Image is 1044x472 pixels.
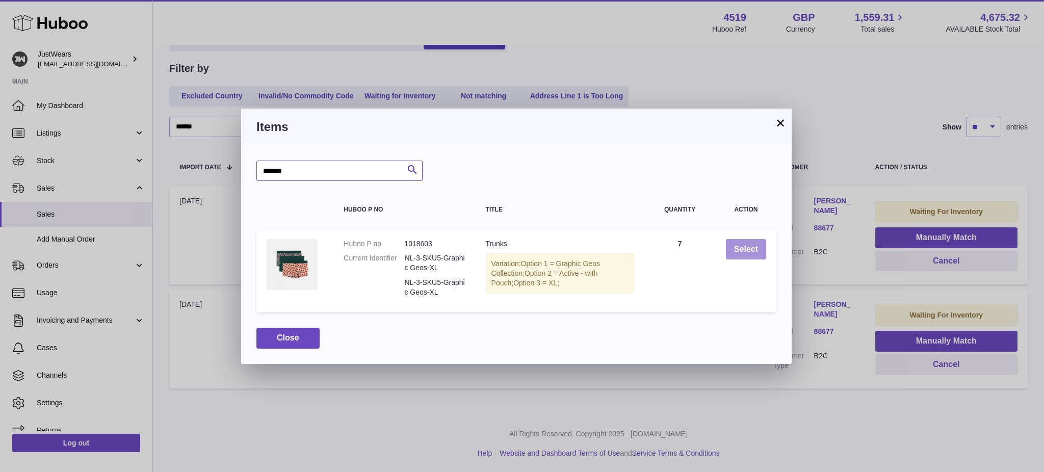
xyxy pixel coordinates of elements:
button: Select [726,239,766,260]
dd: NL-3-SKU5-Graphic Geos-XL [404,253,465,273]
button: Close [256,328,320,349]
td: 7 [644,229,716,312]
th: Quantity [644,196,716,223]
span: Option 3 = XL; [513,279,559,287]
dd: 1018603 [404,239,465,249]
span: Close [277,333,299,342]
button: × [774,117,787,129]
dd: NL-3-SKU5-Graphic Geos-XL [404,278,465,297]
dt: Current Identifier [344,253,404,273]
th: Huboo P no [333,196,475,223]
span: Option 2 = Active - with Pouch; [491,269,598,287]
h3: Items [256,119,776,135]
th: Title [476,196,644,223]
div: Variation: [486,253,634,294]
span: Option 1 = Graphic Geos Collection; [491,259,600,277]
dt: Huboo P no [344,239,404,249]
th: Action [716,196,776,223]
div: Trunks [486,239,634,249]
img: Trunks [267,239,318,290]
